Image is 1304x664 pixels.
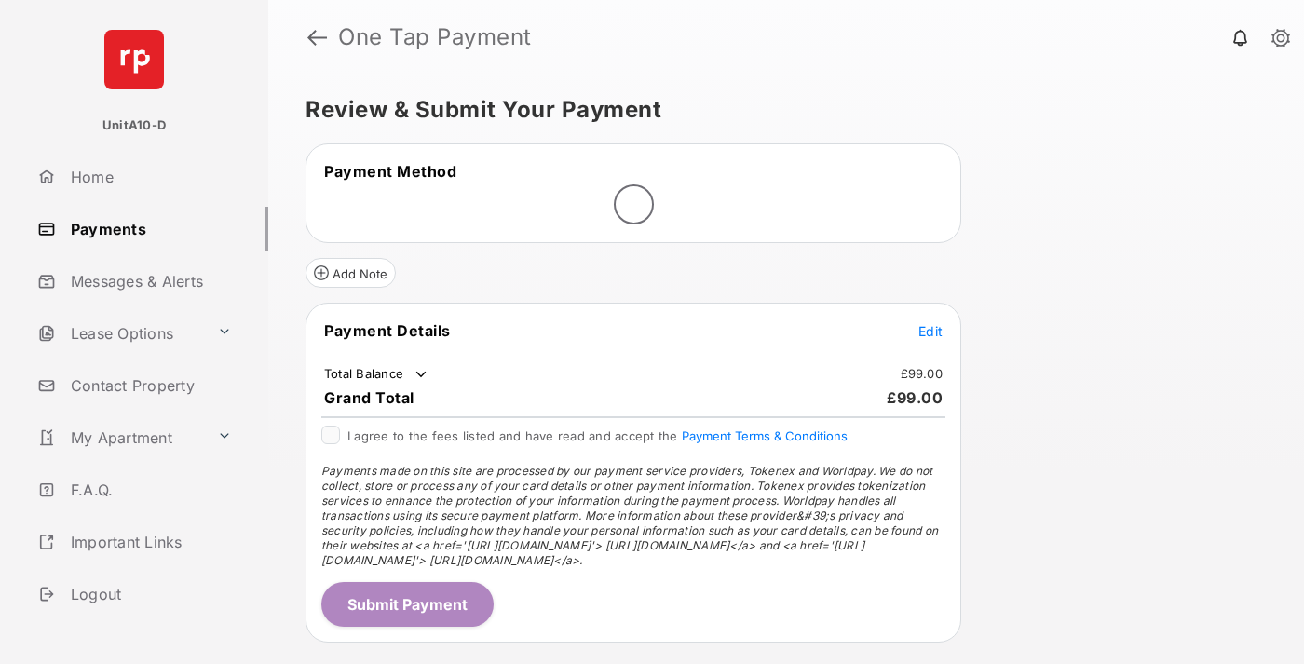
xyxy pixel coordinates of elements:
td: £99.00 [900,365,944,382]
span: Payment Method [324,162,456,181]
span: Payment Details [324,321,451,340]
a: Messages & Alerts [30,259,268,304]
a: Home [30,155,268,199]
span: £99.00 [887,388,943,407]
img: svg+xml;base64,PHN2ZyB4bWxucz0iaHR0cDovL3d3dy53My5vcmcvMjAwMC9zdmciIHdpZHRoPSI2NCIgaGVpZ2h0PSI2NC... [104,30,164,89]
button: Add Note [306,258,396,288]
a: F.A.Q. [30,468,268,512]
a: Lease Options [30,311,210,356]
button: Submit Payment [321,582,494,627]
a: Important Links [30,520,239,564]
p: UnitA10-D [102,116,166,135]
a: Payments [30,207,268,251]
a: Logout [30,572,268,617]
button: Edit [918,321,943,340]
td: Total Balance [323,365,430,384]
span: Edit [918,323,943,339]
a: Contact Property [30,363,268,408]
button: I agree to the fees listed and have read and accept the [682,428,848,443]
strong: One Tap Payment [338,26,532,48]
span: Grand Total [324,388,414,407]
span: Payments made on this site are processed by our payment service providers, Tokenex and Worldpay. ... [321,464,938,567]
span: I agree to the fees listed and have read and accept the [347,428,848,443]
a: My Apartment [30,415,210,460]
h5: Review & Submit Your Payment [306,99,1252,121]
